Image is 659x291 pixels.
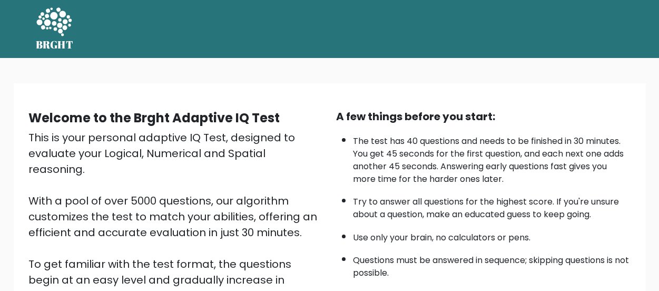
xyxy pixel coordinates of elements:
[336,109,631,124] div: A few things before you start:
[28,109,280,127] b: Welcome to the Brght Adaptive IQ Test
[36,38,74,51] h5: BRGHT
[36,4,74,54] a: BRGHT
[353,190,631,221] li: Try to answer all questions for the highest score. If you're unsure about a question, make an edu...
[353,249,631,279] li: Questions must be answered in sequence; skipping questions is not possible.
[353,130,631,186] li: The test has 40 questions and needs to be finished in 30 minutes. You get 45 seconds for the firs...
[353,226,631,244] li: Use only your brain, no calculators or pens.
